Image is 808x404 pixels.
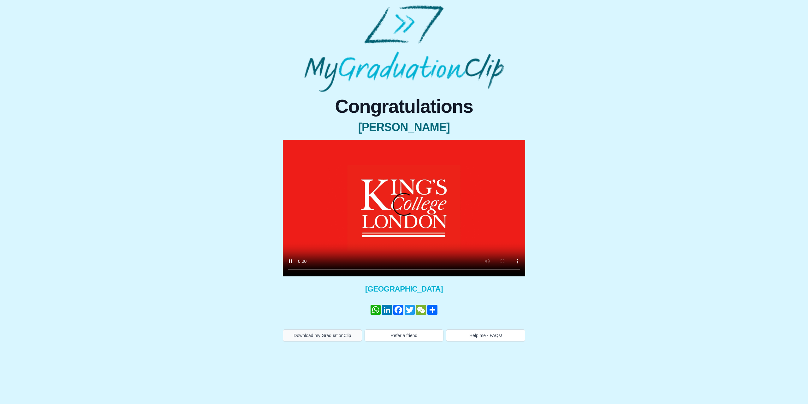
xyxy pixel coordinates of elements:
span: Congratulations [283,97,525,116]
button: Refer a friend [365,329,444,341]
button: Help me - FAQs! [446,329,525,341]
a: Share [427,305,438,315]
a: WeChat [415,305,427,315]
a: Facebook [393,305,404,315]
span: [GEOGRAPHIC_DATA] [283,284,525,294]
span: [PERSON_NAME] [283,121,525,134]
img: MyGraduationClip [304,5,504,92]
button: Download my GraduationClip [283,329,362,341]
a: Twitter [404,305,415,315]
a: WhatsApp [370,305,381,315]
a: LinkedIn [381,305,393,315]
